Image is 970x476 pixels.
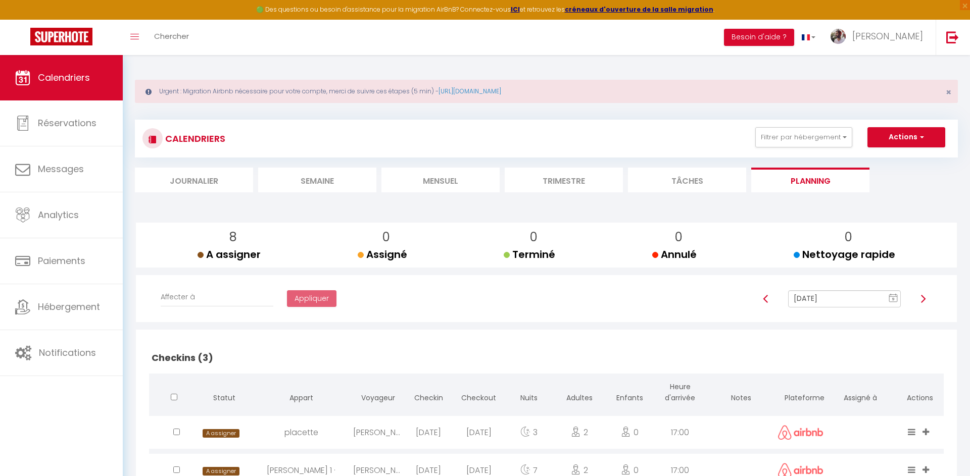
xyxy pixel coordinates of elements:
span: Notifications [39,346,96,359]
img: ... [831,29,846,44]
th: Enfants [605,374,655,413]
th: Checkin [403,374,454,413]
span: Réservations [38,117,96,129]
span: × [946,86,951,98]
th: Voyageur [353,374,404,413]
span: A assigner [198,247,261,261]
span: Appart [289,393,313,403]
button: Appliquer [287,290,336,307]
div: 0 [605,416,655,449]
img: arrow-right3.svg [919,295,927,303]
button: Close [946,88,951,97]
button: Besoin d'aide ? [724,29,794,46]
li: Journalier [135,168,253,192]
span: Paiements [38,254,85,267]
h3: CALENDRIERS [163,127,225,150]
p: 0 [366,228,407,247]
span: Calendriers [38,71,90,84]
div: placette [250,416,353,449]
th: Checkout [454,374,504,413]
a: Chercher [147,20,197,55]
img: logout [946,31,959,43]
div: [PERSON_NAME] [353,416,404,449]
input: Select Date [788,290,901,307]
span: A assigner [203,467,239,475]
li: Mensuel [381,168,500,192]
span: [PERSON_NAME] [852,30,923,42]
th: Assigné à [825,374,896,413]
a: ICI [511,5,520,14]
th: Adultes [554,374,605,413]
p: 0 [512,228,555,247]
a: créneaux d'ouverture de la salle migration [565,5,713,14]
img: arrow-left3.svg [762,295,770,303]
div: 17:00 [655,416,706,449]
li: Trimestre [505,168,623,192]
div: 2 [554,416,605,449]
text: 9 [892,297,895,301]
span: Nettoyage rapide [794,247,895,261]
p: 0 [802,228,895,247]
span: Statut [213,393,235,403]
li: Tâches [628,168,746,192]
h2: Checkins (3) [149,342,944,374]
span: A assigner [203,429,239,438]
img: airbnb2.png [778,425,823,440]
span: Chercher [154,31,189,41]
span: Analytics [38,208,79,221]
p: 0 [660,228,697,247]
span: Assigné [358,247,407,261]
p: 8 [206,228,261,247]
button: Filtrer par hébergement [755,127,852,147]
a: ... [PERSON_NAME] [823,20,936,55]
a: [URL][DOMAIN_NAME] [439,87,501,95]
span: Annulé [652,247,697,261]
th: Plateforme [777,374,825,413]
div: [DATE] [454,416,504,449]
div: Urgent : Migration Airbnb nécessaire pour votre compte, merci de suivre ces étapes (5 min) - [135,80,958,103]
th: Heure d'arrivée [655,374,706,413]
div: [DATE] [403,416,454,449]
th: Notes [705,374,777,413]
th: Nuits [504,374,555,413]
li: Semaine [258,168,376,192]
th: Actions [896,374,944,413]
img: Super Booking [30,28,92,45]
span: Terminé [504,247,555,261]
span: Messages [38,163,84,175]
li: Planning [751,168,869,192]
div: 3 [504,416,555,449]
span: Hébergement [38,300,100,313]
button: Actions [867,127,945,147]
